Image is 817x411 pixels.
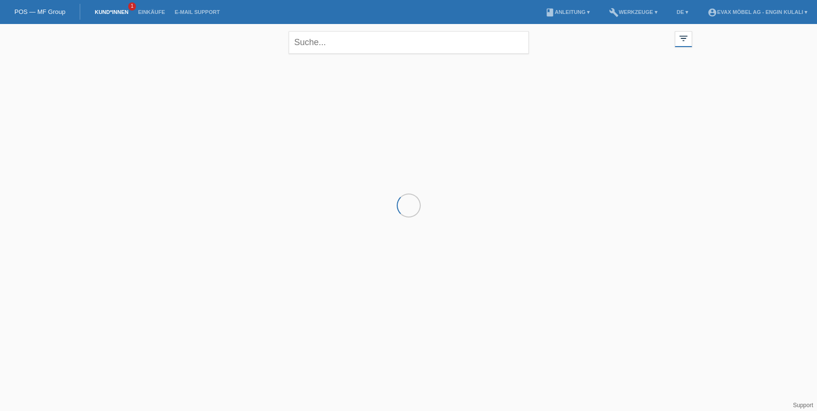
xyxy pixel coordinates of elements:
a: Einkäufe [133,9,170,15]
a: Kund*innen [90,9,133,15]
i: build [609,8,619,17]
i: filter_list [678,33,689,44]
i: book [545,8,555,17]
a: bookAnleitung ▾ [540,9,595,15]
a: buildWerkzeuge ▾ [604,9,662,15]
a: POS — MF Group [14,8,65,15]
a: DE ▾ [672,9,693,15]
a: Support [793,402,813,409]
i: account_circle [707,8,717,17]
a: E-Mail Support [170,9,225,15]
input: Suche... [289,31,529,54]
a: account_circleEVAX Möbel AG - Engin Kulali ▾ [703,9,812,15]
span: 1 [128,2,136,11]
